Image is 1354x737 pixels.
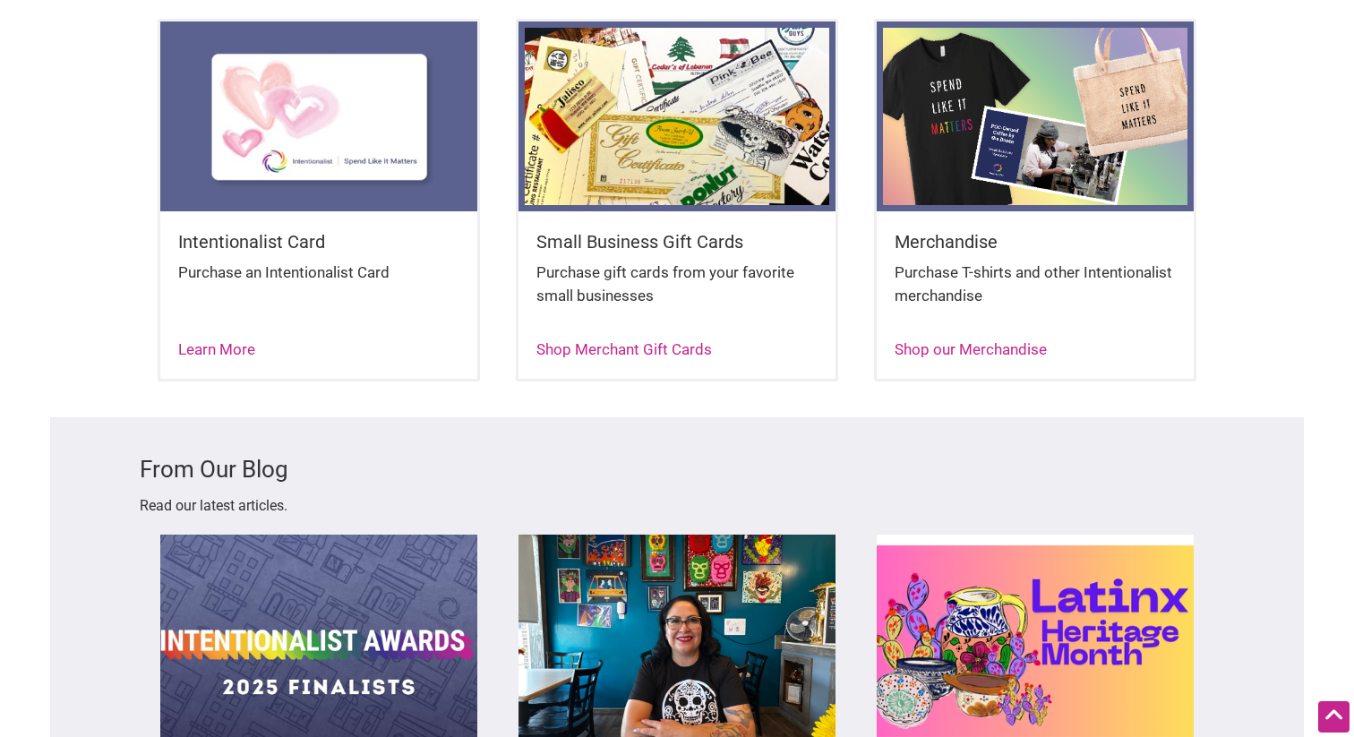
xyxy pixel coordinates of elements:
a: Shop our Merchandise [895,340,1047,358]
div: Purchase an Intentionalist Card [178,261,459,303]
h5: Small Business Gift Cards [536,229,818,254]
h3: From Our Blog [140,453,1214,485]
h5: Merchandise [895,229,1176,254]
div: Scroll Back to Top [1318,701,1350,733]
a: Learn More [178,340,255,358]
div: Purchase T-shirts and other Intentionalist merchandise [895,261,1176,325]
a: Shop Merchant Gift Cards [536,340,712,358]
img: Gift Card - Support local small businesses [160,21,477,211]
img: Discounts in Downtown Seattle [518,21,836,211]
h5: Intentionalist Card [178,229,459,254]
div: Purchase gift cards from your favorite small businesses [536,261,818,325]
p: Read our latest articles. [140,494,1214,518]
img: Intentionalist products - Support local small businesses [877,21,1194,211]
